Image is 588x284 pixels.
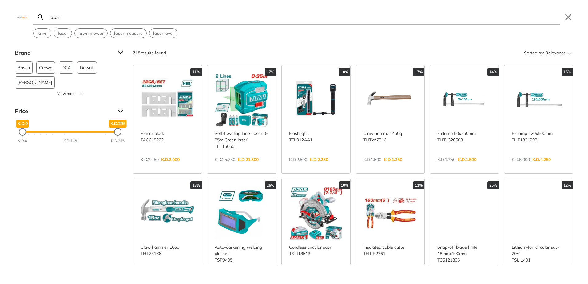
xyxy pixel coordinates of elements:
span: [PERSON_NAME] [18,77,52,88]
strong: la [37,30,41,36]
div: K.D.0 [18,138,27,144]
div: 11% [413,181,424,189]
div: Suggestion: lawn mower [74,28,108,38]
div: 10% [339,181,350,189]
span: Price [15,106,113,116]
svg: Search [37,14,44,21]
span: wn mower [78,30,104,37]
span: Bosch [18,62,30,73]
div: K.D.296 [111,138,125,144]
button: Crown [36,61,55,74]
div: 11% [190,68,202,76]
button: Select suggestion: laser [54,29,72,38]
button: Bosch [15,61,33,74]
strong: la [153,30,157,36]
div: Suggestion: lawn [33,28,51,38]
strong: 718 [133,50,140,56]
span: View more [57,91,76,97]
div: 15% [562,68,573,76]
span: DCA [62,62,71,73]
span: Brand [15,48,113,58]
input: Search… [48,10,560,24]
button: Dewalt [77,61,97,74]
svg: Sort [566,49,573,57]
div: Suggestion: laser measure [110,28,147,38]
div: Maximum Price [114,128,121,136]
div: results found [133,48,166,58]
button: DCA [59,61,73,74]
div: 13% [190,181,202,189]
button: Sorted by:Relevance Sort [523,48,573,58]
div: 17% [413,68,424,76]
button: [PERSON_NAME] [15,76,55,89]
button: Select suggestion: lawn [34,29,51,38]
strong: la [58,30,62,36]
img: Close [15,16,30,18]
strong: la [114,30,118,36]
div: 25% [487,181,499,189]
span: ser level [153,30,173,37]
span: ser [58,30,68,37]
div: 10% [339,68,350,76]
div: K.D.148 [63,138,77,144]
div: 17% [265,68,276,76]
span: ser measure [114,30,143,37]
button: Close [563,12,573,22]
div: Minimum Price [19,128,26,136]
button: Select suggestion: laser level [149,29,177,38]
button: Select suggestion: lawn mower [75,29,107,38]
div: 26% [265,181,276,189]
div: 12% [562,181,573,189]
strong: la [78,30,82,36]
div: Suggestion: laser [54,28,72,38]
span: Crown [39,62,52,73]
button: View more [15,91,125,97]
span: Relevance [545,48,566,58]
button: Select suggestion: laser measure [110,29,146,38]
span: wn [37,30,47,37]
span: Dewalt [80,62,94,73]
div: Suggestion: laser level [149,28,177,38]
div: 14% [487,68,499,76]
